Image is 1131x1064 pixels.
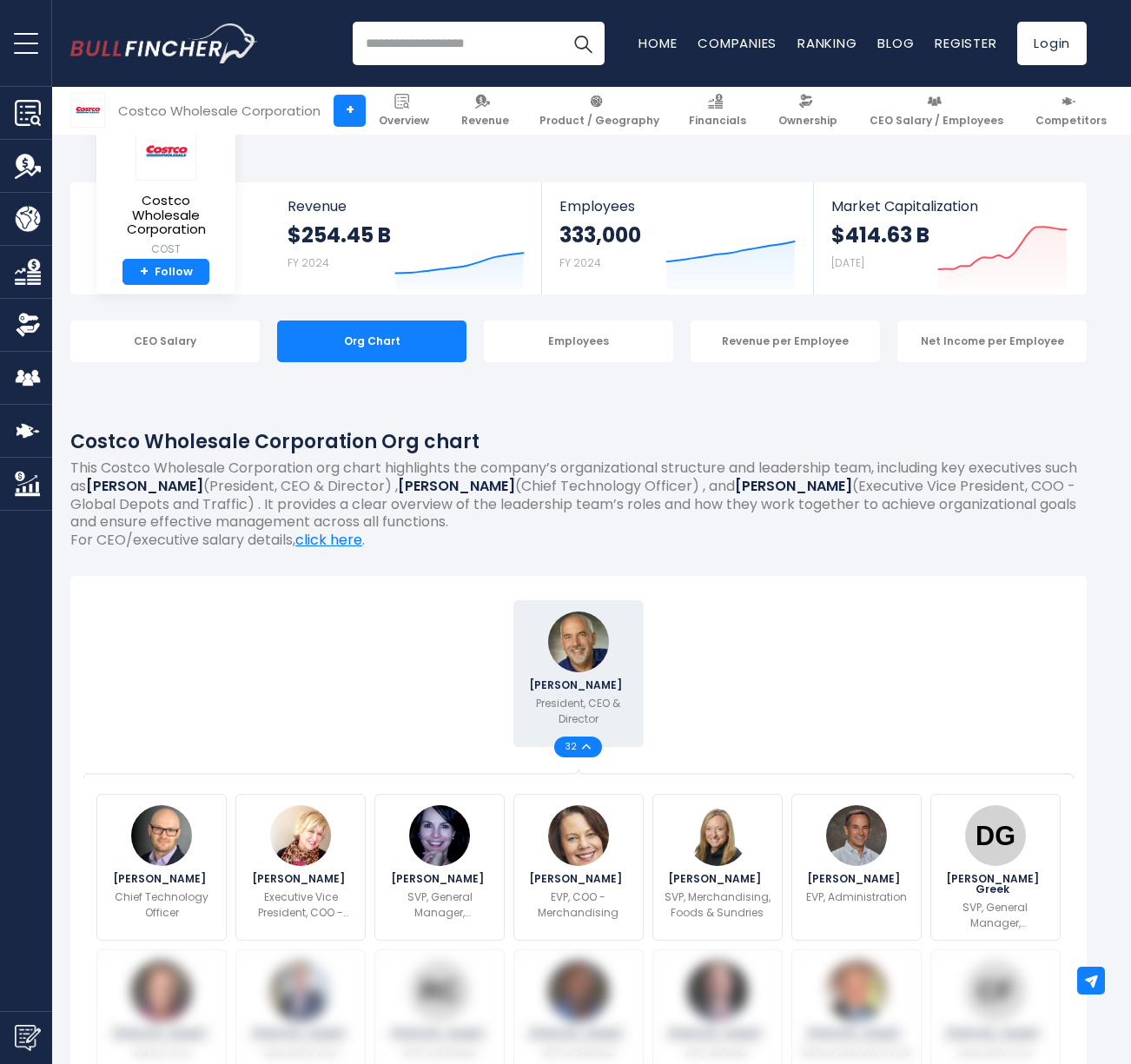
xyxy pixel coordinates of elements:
div: CEO Salary [70,321,260,362]
b: [PERSON_NAME] [735,476,852,496]
span: [PERSON_NAME] Greek [942,874,1049,895]
a: Go to homepage [70,23,257,63]
span: [PERSON_NAME] [391,1029,489,1040]
span: [PERSON_NAME] [252,874,350,884]
a: Darby Greek [PERSON_NAME] Greek SVP, General Manager, [US_STATE] Region [930,794,1061,941]
p: This Costco Wholesale Corporation org chart highlights the company’s organizational structure and... [70,459,1087,532]
img: Gary Millerchip [270,961,331,1021]
img: Wendy Davis [409,805,470,866]
p: SVP, Merchandising, Foods & Sundries [664,889,771,921]
span: [PERSON_NAME] [668,1029,766,1040]
a: Employees 333,000 FY 2024 [542,182,812,294]
small: FY 2024 [288,255,329,270]
a: Companies [698,34,777,52]
span: Revenue [461,114,509,128]
div: Costco Wholesale Corporation [118,101,321,121]
span: [PERSON_NAME] [113,1029,211,1040]
img: Teresa Jones [270,805,331,866]
img: Ownership [15,312,41,338]
button: Search [561,22,605,65]
p: Executive Vice President, COO - Global Depots and Traffic [247,889,354,921]
a: Register [935,34,996,52]
small: [DATE] [831,255,864,270]
a: Teresa Jones [PERSON_NAME] Executive Vice President, COO - Global Depots and Traffic [235,794,366,941]
img: Greg Carter II [548,961,609,1021]
p: SVP, General Manager, [GEOGRAPHIC_DATA] [384,889,495,921]
p: Chief Technology Officer [108,889,215,921]
span: [PERSON_NAME] [807,1029,905,1040]
a: Home [638,34,677,52]
a: Torsten Lubach [PERSON_NAME] Chief Technology Officer [96,794,227,941]
a: Market Capitalization $414.63 B [DATE] [814,182,1085,294]
small: FY 2024 [559,255,601,270]
strong: 333,000 [559,221,641,248]
div: Net Income per Employee [897,321,1087,362]
img: Patrick J. Callans [826,805,887,866]
span: [PERSON_NAME] [807,874,905,884]
a: Ownership [771,87,845,135]
strong: + [140,264,149,280]
a: Blog [877,34,914,52]
a: click here [295,530,362,550]
a: Competitors [1028,87,1114,135]
a: Wendy Davis [PERSON_NAME] SVP, General Manager, [GEOGRAPHIC_DATA] [374,794,505,941]
a: Financials [681,87,754,135]
a: Sarah George [PERSON_NAME] SVP, Merchandising, Foods & Sundries [652,794,783,941]
a: Revenue $254.45 B FY 2024 [270,182,542,294]
span: [PERSON_NAME] [391,874,489,884]
a: Login [1017,22,1087,65]
p: SVP, General Manager, [US_STATE] Region [942,900,1049,931]
a: Ranking [797,34,857,52]
span: Market Capitalization [831,198,1068,215]
img: Bullfincher logo [70,23,258,63]
span: Ownership [778,114,837,128]
p: President, CEO & Director [525,696,632,727]
img: Jeff Cole [131,961,192,1021]
a: Patrick J. Callans [PERSON_NAME] EVP, Administration [791,794,922,941]
strong: $414.63 B [831,221,929,248]
p: For CEO/executive salary details, . [70,532,1087,550]
a: Ron M. Vachris [PERSON_NAME] President, CEO & Director 32 [513,600,644,747]
a: Overview [371,87,437,135]
span: [PERSON_NAME] [252,1029,350,1040]
div: Employees [484,321,673,362]
span: [PERSON_NAME] [113,874,211,884]
img: Sarah George [687,805,748,866]
img: Darby Greek [965,805,1026,866]
a: Revenue [453,87,517,135]
img: COST logo [71,94,104,127]
span: Revenue [288,198,525,215]
span: Overview [379,114,429,128]
img: Claudine Adamo [548,805,609,866]
span: [PERSON_NAME] [529,680,627,691]
span: Costco Wholesale Corporation [110,194,222,237]
div: Org Chart [277,321,466,362]
span: [PERSON_NAME] [946,1029,1044,1040]
a: Claudine Adamo [PERSON_NAME] EVP, COO - Merchandising [513,794,644,941]
span: [PERSON_NAME] [529,1029,627,1040]
a: Costco Wholesale Corporation COST [109,122,222,259]
a: +Follow [122,259,209,286]
img: COST logo [136,122,196,181]
span: Product / Geography [539,114,659,128]
img: Richard Chang [409,961,470,1021]
a: CEO Salary / Employees [862,87,1011,135]
span: [PERSON_NAME] [668,874,766,884]
a: Product / Geography [532,87,667,135]
img: Caton Frates [965,961,1026,1021]
span: [PERSON_NAME] [529,874,627,884]
img: John Sullivan [687,961,748,1021]
p: EVP, COO - Merchandising [525,889,632,921]
img: Torsten Lubach [131,805,192,866]
span: Employees [559,198,795,215]
b: [PERSON_NAME] [86,476,203,496]
a: + [334,95,366,127]
p: EVP, Administration [806,889,907,905]
h1: Costco Wholesale Corporation Org chart [70,427,1087,456]
span: CEO Salary / Employees [870,114,1003,128]
span: Financials [689,114,746,128]
span: 32 [565,743,582,751]
b: [PERSON_NAME] [398,476,515,496]
img: Russ Miller [826,961,887,1021]
img: Ron M. Vachris [548,611,609,672]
